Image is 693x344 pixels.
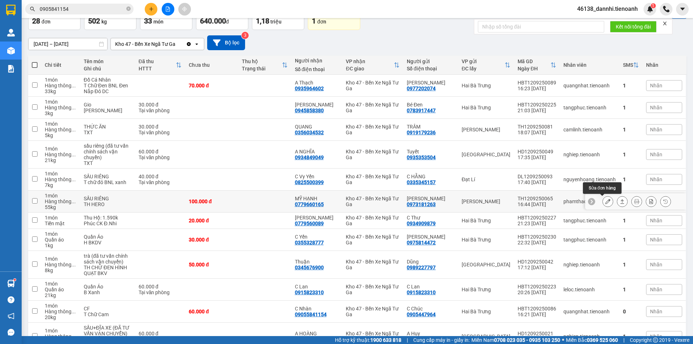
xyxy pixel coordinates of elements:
span: đơn [42,19,51,25]
div: 09055841154 [295,312,327,317]
div: Hàng thông thường [45,105,77,110]
div: Đồ Cá Nhân [84,77,131,83]
span: 28 [32,17,40,25]
div: Người nhận [295,58,339,64]
div: trà (đã tư vấn chính sách vận chuyển) [84,253,131,265]
span: đơn [317,19,326,25]
div: Phúc CK Đ.Nhi [84,221,131,226]
span: triệu [270,19,282,25]
div: Túi Giay Đen [84,108,131,113]
div: 30.000 đ [139,124,182,130]
div: 1 [623,127,639,132]
div: C Xuân [407,80,454,86]
div: VP nhận [346,58,394,64]
div: phamthao.tienoanh [563,199,616,204]
div: Tên món [84,58,131,64]
div: 21:03 [DATE] [518,108,556,113]
div: tangphuc.tienoanh [563,105,616,110]
div: 1 món [45,77,77,83]
div: 0973181263 [407,201,436,207]
img: warehouse-icon [7,29,15,36]
div: 16:23 [DATE] [518,86,556,91]
div: Tiền mặt [45,221,77,226]
div: Kho 47 - Bến Xe Ngã Tư Ga [346,215,400,226]
div: HTTT [139,66,176,71]
button: file-add [162,3,174,16]
div: HBT1209250225 [518,102,556,108]
input: Tìm tên, số ĐT hoặc mã đơn [40,5,125,13]
div: 0975814472 [407,240,436,245]
span: ... [71,177,76,182]
span: Miền Nam [471,336,560,344]
span: plus [149,6,154,12]
div: HD1209250021 [518,331,556,336]
div: 16:21 [DATE] [518,312,556,317]
div: 40.000 đ [139,174,182,179]
div: TH1209250081 [518,124,556,130]
div: [GEOGRAPHIC_DATA] [462,152,510,157]
div: TH CHỮ ĐEN HÌNH QUẠT BKV [84,265,131,276]
div: 70.000 đ [189,83,235,88]
div: 60.000 đ [139,149,182,154]
div: 1 [623,105,639,110]
div: 0934909879 [407,221,436,226]
div: Kho 47 - Bến Xe Ngã Tư Ga [346,149,400,160]
div: Thuận [295,259,339,265]
span: file-add [165,6,170,12]
div: Đã thu [139,58,176,64]
div: Chưa thu [189,62,235,68]
div: nghiep.tienoanh [563,262,616,267]
span: Nhãn [650,127,662,132]
div: 1 món [45,231,77,237]
div: Kho 47 - Bến Xe Ngã Tư Ga [346,306,400,317]
div: 1 [623,287,639,292]
div: Hàng thông thường [45,334,77,339]
div: A Thạch [295,80,339,86]
div: 60.000 đ [139,284,182,289]
span: Nhãn [650,218,662,223]
div: C Nhàn [295,306,339,312]
div: Mã GD [518,58,550,64]
span: message [8,329,14,336]
span: ... [71,334,76,339]
div: Bé Đen [407,102,454,108]
div: B Xanh [84,289,131,295]
div: nghiep.tienoanh [563,334,616,339]
div: Kho 47 - Bến Xe Ngã Tư Ga [346,331,400,342]
div: 1 món [45,215,77,221]
sup: 1 [14,279,16,281]
div: 50.000 đ [189,262,235,267]
div: Kho 47 - Bến Xe Ngã Tư Ga [346,102,400,113]
div: C Lan [407,284,454,289]
span: Nhãn [650,262,662,267]
span: 502 [88,17,100,25]
div: TXT [84,160,131,166]
div: 0915823310 [407,289,436,295]
div: 1 món [45,256,77,262]
div: TH1209250065 [518,196,556,201]
img: icon-new-feature [647,6,653,12]
div: 1 món [45,328,77,334]
div: A NGHĨA [295,149,339,154]
div: 1 [623,334,639,339]
div: Quần áo [45,237,77,243]
div: Tại văn phòng [139,154,182,160]
div: C Chúc [407,306,454,312]
th: Toggle SortBy [458,56,514,75]
span: close-circle [126,6,131,13]
span: 46138_dannhi.tienoanh - In: [39,35,105,48]
div: VP gửi [462,58,505,64]
img: warehouse-icon [7,280,15,287]
div: Sửa đơn hàng [583,182,622,194]
div: 8 kg [45,267,77,273]
span: Nhãn [650,83,662,88]
strong: Nhận: [14,52,91,92]
span: Hỗ trợ kỹ thuật: [335,336,401,344]
input: Select a date range. [29,38,107,50]
div: 0335345157 [407,179,436,185]
span: notification [8,313,14,319]
span: 640.000 [200,17,226,25]
div: 1 [623,152,639,157]
div: Tại văn phòng [139,289,182,295]
div: T Chữ Cam [84,312,131,317]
